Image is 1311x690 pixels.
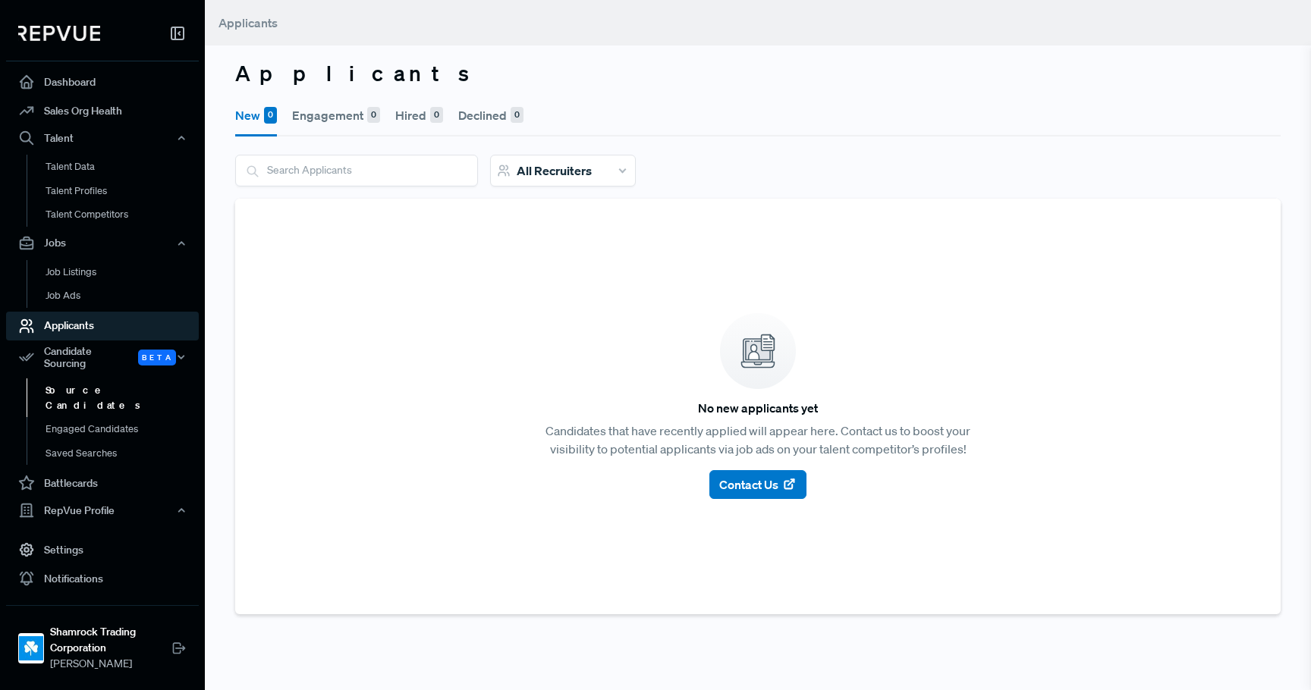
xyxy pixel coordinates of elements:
[6,312,199,340] a: Applicants
[6,605,199,678] a: Shamrock Trading CorporationShamrock Trading Corporation[PERSON_NAME]
[18,26,100,41] img: RepVue
[6,125,199,151] button: Talent
[27,378,219,417] a: Source Candidates
[50,624,171,656] strong: Shamrock Trading Corporation
[27,202,219,227] a: Talent Competitors
[6,96,199,125] a: Sales Org Health
[6,340,199,375] div: Candidate Sourcing
[27,417,219,441] a: Engaged Candidates
[6,535,199,564] a: Settings
[6,497,199,523] button: RepVue Profile
[27,155,219,179] a: Talent Data
[27,284,219,308] a: Job Ads
[138,350,176,365] span: Beta
[6,67,199,96] a: Dashboard
[19,636,43,660] img: Shamrock Trading Corporation
[27,441,219,466] a: Saved Searches
[218,15,278,30] span: Applicants
[6,340,199,375] button: Candidate Sourcing Beta
[6,231,199,256] button: Jobs
[27,260,219,284] a: Job Listings
[27,179,219,203] a: Talent Profiles
[50,656,171,672] span: [PERSON_NAME]
[6,564,199,593] a: Notifications
[6,469,199,497] a: Battlecards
